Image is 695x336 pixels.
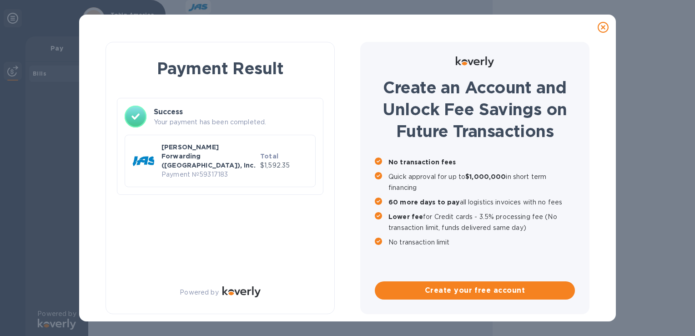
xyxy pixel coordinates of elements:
[154,107,316,117] h3: Success
[388,197,575,208] p: all logistics invoices with no fees
[260,153,278,160] b: Total
[260,161,308,170] p: $1,592.35
[222,286,261,297] img: Logo
[388,171,575,193] p: Quick approval for up to in short term financing
[388,211,575,233] p: for Credit cards - 3.5% processing fee (No transaction limit, funds delivered same day)
[388,237,575,248] p: No transaction limit
[388,213,423,220] b: Lower fee
[382,285,568,296] span: Create your free account
[465,173,506,180] b: $1,000,000
[456,56,494,67] img: Logo
[154,117,316,127] p: Your payment has been completed.
[375,76,575,142] h1: Create an Account and Unlock Fee Savings on Future Transactions
[388,199,460,206] b: 60 more days to pay
[121,57,320,80] h1: Payment Result
[375,281,575,300] button: Create your free account
[161,170,257,179] p: Payment № 59317183
[161,143,257,170] p: [PERSON_NAME] Forwarding ([GEOGRAPHIC_DATA]), Inc.
[388,158,456,166] b: No transaction fees
[180,288,218,297] p: Powered by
